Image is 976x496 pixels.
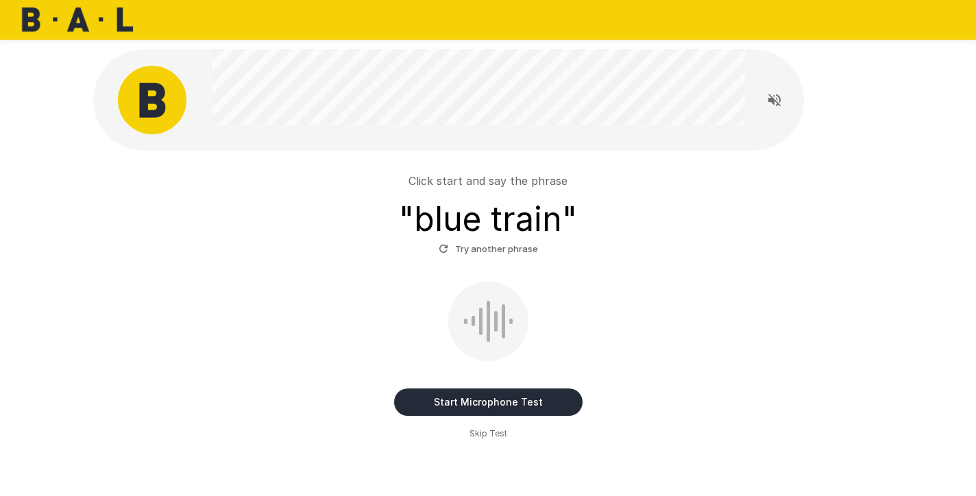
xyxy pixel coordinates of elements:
[118,66,186,134] img: bal_avatar.png
[394,388,583,416] button: Start Microphone Test
[408,173,568,189] p: Click start and say the phrase
[469,427,507,441] span: Skip Test
[399,200,577,238] h3: " blue train "
[761,86,788,114] button: Read questions aloud
[435,238,541,260] button: Try another phrase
